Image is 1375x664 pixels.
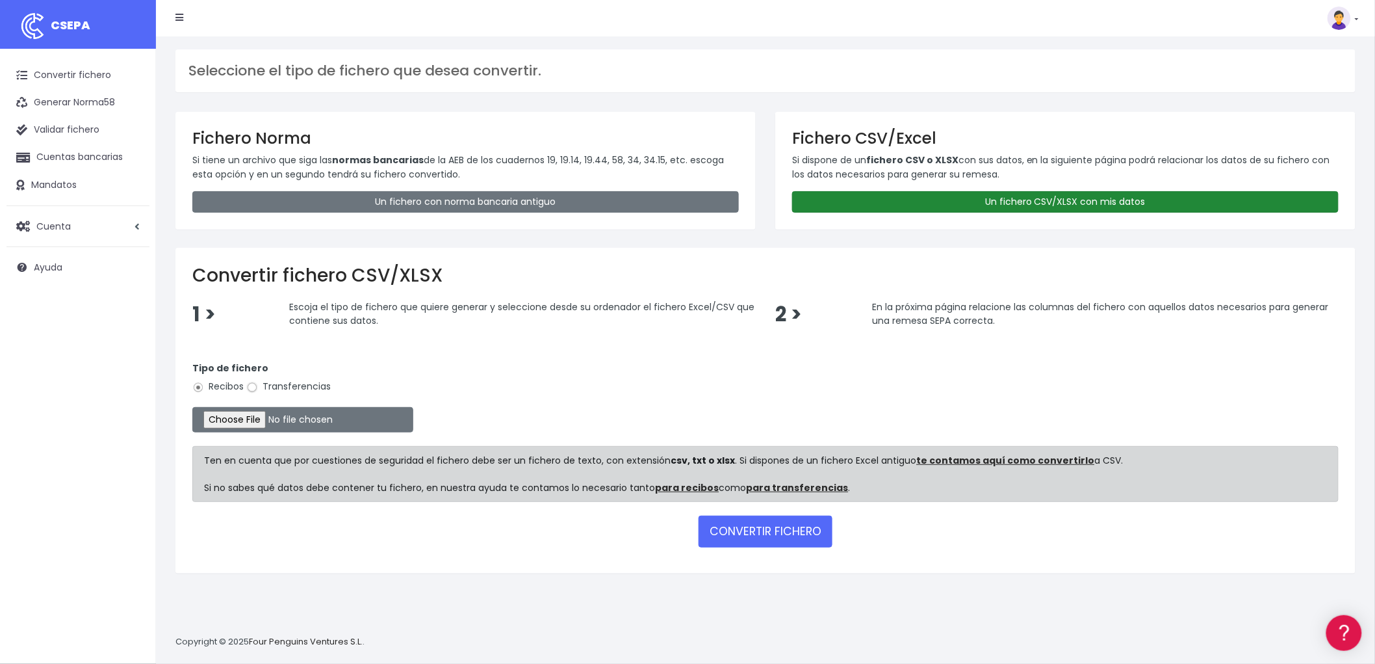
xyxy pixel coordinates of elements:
a: Formatos [13,165,247,185]
span: En la próxima página relacione las columnas del fichero con aquellos datos necesarios para genera... [872,300,1328,328]
a: para recibos [656,481,719,494]
p: Copyright © 2025 . [175,635,365,649]
strong: normas bancarias [332,153,424,166]
img: logo [16,10,49,42]
div: Convertir ficheros [13,144,247,156]
a: POWERED BY ENCHANT [179,375,250,387]
a: Información general [13,111,247,131]
div: Información general [13,90,247,103]
h3: Seleccione el tipo de fichero que desea convertir. [188,62,1343,79]
a: General [13,279,247,299]
strong: Tipo de fichero [192,362,268,375]
a: Validar fichero [6,116,149,144]
a: Ayuda [6,254,149,281]
a: Generar Norma58 [6,89,149,116]
a: Un fichero con norma bancaria antiguo [192,191,739,213]
label: Recibos [192,380,244,393]
a: Cuenta [6,213,149,240]
p: Si tiene un archivo que siga las de la AEB de los cuadernos 19, 19.14, 19.44, 58, 34, 34.15, etc.... [192,153,739,182]
a: Perfiles de empresas [13,225,247,245]
label: Transferencias [246,380,331,393]
h2: Convertir fichero CSV/XLSX [192,265,1339,287]
p: Si dispone de un con sus datos, en la siguiente página podrá relacionar los datos de su fichero c... [792,153,1339,182]
a: Cuentas bancarias [6,144,149,171]
h3: Fichero Norma [192,129,739,148]
a: para transferencias [747,481,849,494]
strong: fichero CSV o XLSX [866,153,958,166]
div: Ten en cuenta que por cuestiones de seguridad el fichero debe ser un fichero de texto, con extens... [192,446,1339,502]
a: Videotutoriales [13,205,247,225]
span: CSEPA [51,17,90,33]
div: Programadores [13,312,247,325]
a: Problemas habituales [13,185,247,205]
span: Escoja el tipo de fichero que quiere generar y seleccione desde su ordenador el fichero Excel/CSV... [289,300,754,328]
button: Contáctanos [13,348,247,371]
span: Ayuda [34,261,62,274]
h3: Fichero CSV/Excel [792,129,1339,148]
a: API [13,332,247,352]
strong: csv, txt o xlsx [671,454,736,467]
span: 2 > [775,300,802,328]
button: CONVERTIR FICHERO [699,516,832,547]
span: Cuenta [36,219,71,232]
a: Mandatos [6,172,149,199]
span: 1 > [192,300,216,328]
a: Four Penguins Ventures S.L. [249,635,363,648]
div: Facturación [13,258,247,271]
a: Convertir fichero [6,62,149,89]
a: Un fichero CSV/XLSX con mis datos [792,191,1339,213]
a: te contamos aquí como convertirlo [917,454,1095,467]
img: profile [1328,7,1351,30]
